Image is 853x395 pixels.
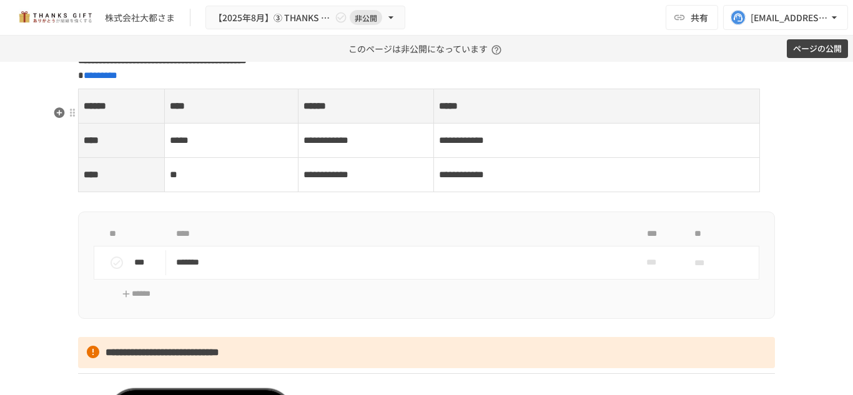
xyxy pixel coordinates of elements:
button: [EMAIL_ADDRESS][DOMAIN_NAME] [723,5,848,30]
span: 【2025年8月】➂ THANKS GIFT操作説明/THANKS GIFT[PERSON_NAME] [214,10,332,26]
button: ページの公開 [787,39,848,59]
img: mMP1OxWUAhQbsRWCurg7vIHe5HqDpP7qZo7fRoNLXQh [15,7,95,27]
button: 共有 [666,5,718,30]
button: 【2025年8月】➂ THANKS GIFT操作説明/THANKS GIFT[PERSON_NAME]非公開 [205,6,405,30]
div: [EMAIL_ADDRESS][DOMAIN_NAME] [751,10,828,26]
span: 共有 [691,11,708,24]
div: 株式会社大都さま [105,11,175,24]
span: 非公開 [350,11,382,24]
table: task table [94,222,759,280]
button: status [104,250,129,275]
p: このページは非公開になっています [348,36,505,62]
